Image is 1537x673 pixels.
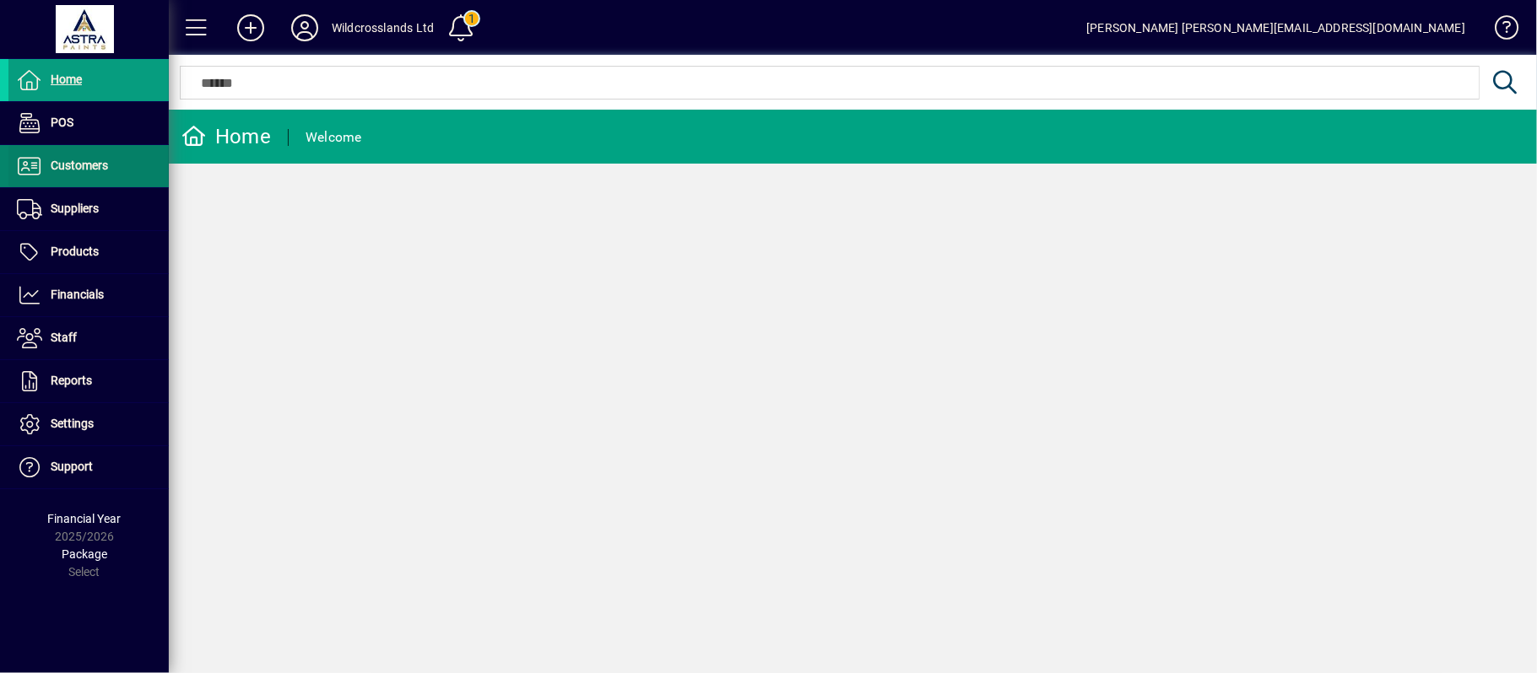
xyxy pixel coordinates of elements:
[51,202,99,215] span: Suppliers
[332,14,434,41] div: Wildcrosslands Ltd
[51,116,73,129] span: POS
[8,403,169,445] a: Settings
[8,188,169,230] a: Suppliers
[62,547,107,561] span: Package
[8,360,169,402] a: Reports
[8,145,169,187] a: Customers
[51,374,92,387] span: Reports
[8,231,169,273] a: Products
[8,102,169,144] a: POS
[51,417,94,430] span: Settings
[181,123,271,150] div: Home
[51,245,99,258] span: Products
[1086,14,1465,41] div: [PERSON_NAME] [PERSON_NAME][EMAIL_ADDRESS][DOMAIN_NAME]
[48,512,122,525] span: Financial Year
[224,13,278,43] button: Add
[51,73,82,86] span: Home
[51,460,93,473] span: Support
[8,317,169,359] a: Staff
[51,159,108,172] span: Customers
[51,331,77,344] span: Staff
[8,274,169,316] a: Financials
[306,124,362,151] div: Welcome
[278,13,332,43] button: Profile
[8,446,169,488] a: Support
[51,288,104,301] span: Financials
[1482,3,1516,58] a: Knowledge Base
